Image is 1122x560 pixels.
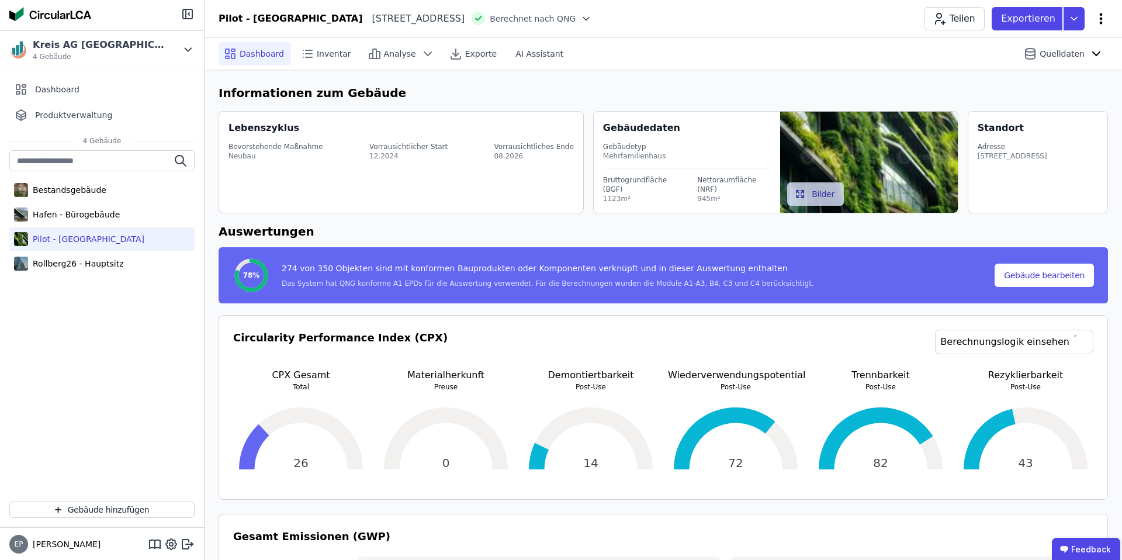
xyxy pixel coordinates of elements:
[813,382,948,392] p: Post-Use
[603,175,681,194] div: Bruttogrundfläche (BGF)
[363,12,465,26] div: [STREET_ADDRESS]
[219,84,1108,102] h6: Informationen zum Gebäude
[14,230,28,248] img: Pilot - Green Building
[28,538,101,550] span: [PERSON_NAME]
[35,84,79,95] span: Dashboard
[668,368,804,382] p: Wiederverwendungspotential
[28,233,144,245] div: Pilot - [GEOGRAPHIC_DATA]
[228,151,323,161] div: Neubau
[14,205,28,224] img: Hafen - Bürogebäude
[233,382,369,392] p: Total
[282,279,814,288] div: Das System hat QNG konforme A1 EPDs für die Auswertung verwendet. Für die Berechnungen wurden die...
[978,142,1047,151] div: Adresse
[33,52,167,61] span: 4 Gebäude
[14,181,28,199] img: Bestandsgebäude
[603,142,771,151] div: Gebäudetyp
[228,121,299,135] div: Lebenszyklus
[603,121,780,135] div: Gebäudedaten
[378,382,514,392] p: Preuse
[219,223,1108,240] h6: Auswertungen
[317,48,351,60] span: Inventar
[523,382,659,392] p: Post-Use
[240,48,284,60] span: Dashboard
[523,368,659,382] p: Demontiertbarkeit
[378,368,514,382] p: Materialherkunft
[697,194,771,203] div: 945m²
[978,121,1024,135] div: Standort
[494,151,574,161] div: 08.2026
[228,142,323,151] div: Bevorstehende Maßnahme
[490,13,576,25] span: Berechnet nach QNG
[233,368,369,382] p: CPX Gesamt
[384,48,416,60] span: Analyse
[15,541,23,548] span: EP
[603,151,771,161] div: Mehrfamilienhaus
[282,262,814,279] div: 274 von 350 Objekten sind mit konformen Bauprodukten oder Komponenten verknüpft und in dieser Aus...
[28,258,123,269] div: Rollberg26 - Hauptsitz
[243,271,260,280] span: 78%
[1040,48,1085,60] span: Quelldaten
[14,254,28,273] img: Rollberg26 - Hauptsitz
[515,48,563,60] span: AI Assistant
[697,175,771,194] div: Nettoraumfläche (NRF)
[9,502,195,518] button: Gebäude hinzufügen
[35,109,112,121] span: Produktverwaltung
[28,184,106,196] div: Bestandsgebäude
[9,40,28,59] img: Kreis AG Germany
[369,142,448,151] div: Vorrausichtlicher Start
[233,528,1093,545] h3: Gesamt Emissionen (GWP)
[9,7,91,21] img: Concular
[465,48,497,60] span: Exporte
[369,151,448,161] div: 12.2024
[28,209,120,220] div: Hafen - Bürogebäude
[603,194,681,203] div: 1123m²
[995,264,1094,287] button: Gebäude bearbeiten
[219,12,363,26] div: Pilot - [GEOGRAPHIC_DATA]
[233,330,448,368] h3: Circularity Performance Index (CPX)
[33,38,167,52] div: Kreis AG [GEOGRAPHIC_DATA]
[668,382,804,392] p: Post-Use
[71,136,133,146] span: 4 Gebäude
[978,151,1047,161] div: [STREET_ADDRESS]
[813,368,948,382] p: Trennbarkeit
[958,382,1093,392] p: Post-Use
[924,7,985,30] button: Teilen
[494,142,574,151] div: Vorrausichtliches Ende
[935,330,1093,354] a: Berechnungslogik einsehen
[1001,12,1058,26] p: Exportieren
[787,182,844,206] button: Bilder
[958,368,1093,382] p: Rezyklierbarkeit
